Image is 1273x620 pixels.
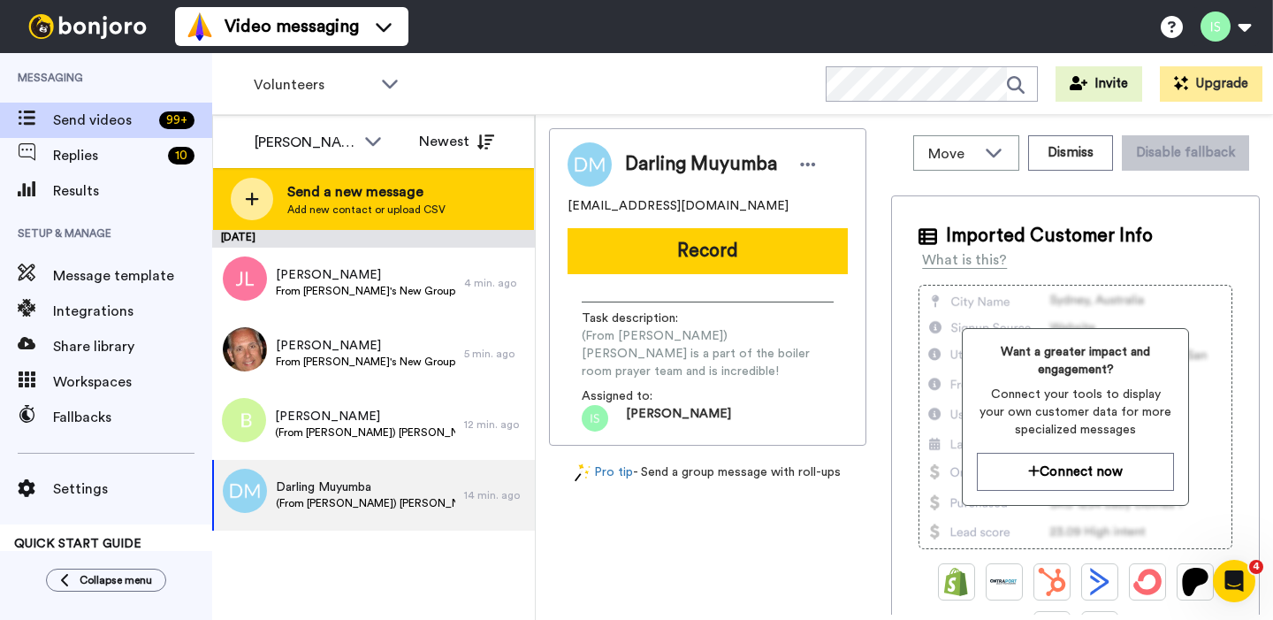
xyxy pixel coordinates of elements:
[582,327,834,380] span: (From [PERSON_NAME]) [PERSON_NAME] is a part of the boiler room prayer team and is incredible!
[942,568,971,596] img: Shopify
[53,371,212,393] span: Workspaces
[53,180,212,202] span: Results
[1122,135,1249,171] button: Disable fallback
[53,265,212,287] span: Message template
[1213,560,1255,602] iframe: Intercom live chat
[275,408,455,425] span: [PERSON_NAME]
[53,478,212,500] span: Settings
[14,538,141,550] span: QUICK START GUIDE
[977,343,1174,379] span: Want a greater impact and engagement?
[406,124,507,159] button: Newest
[990,568,1018,596] img: Ontraport
[21,14,154,39] img: bj-logo-header-white.svg
[53,336,212,357] span: Share library
[276,496,455,510] span: (From [PERSON_NAME]) [PERSON_NAME] is a part of the boiler room prayer team and is incredible!
[222,398,266,442] img: %20b.png
[168,147,194,165] div: 10
[276,337,455,355] span: [PERSON_NAME]
[575,463,633,482] a: Pro tip
[464,417,526,432] div: 12 min. ago
[275,425,455,440] span: (From [PERSON_NAME]) [PERSON_NAME] serves at the doors in the lobby going into the sanctuary. She...
[464,276,526,290] div: 4 min. ago
[287,181,446,203] span: Send a new message
[255,132,355,153] div: [PERSON_NAME]
[276,266,455,284] span: [PERSON_NAME]
[568,228,848,274] button: Record
[80,573,152,587] span: Collapse menu
[464,488,526,502] div: 14 min. ago
[922,249,1007,271] div: What is this?
[276,355,455,369] span: From [PERSON_NAME]'s New Group Leader list. He's leading a Men's group this semester.
[159,111,194,129] div: 99 +
[223,469,267,513] img: dm.png
[1249,560,1263,574] span: 4
[223,327,267,371] img: b6b2d57b-1a73-46f3-931c-b0df2cb0d50a.jpg
[549,463,866,482] div: - Send a group message with roll-ups
[287,203,446,217] span: Add new contact or upload CSV
[568,142,612,187] img: Image of Darling Muyumba
[626,405,731,432] span: [PERSON_NAME]
[625,151,777,178] span: Darling Muyumba
[53,407,212,428] span: Fallbacks
[223,256,267,301] img: jl.png
[225,14,359,39] span: Video messaging
[53,145,161,166] span: Replies
[1086,568,1114,596] img: ActiveCampaign
[582,310,705,327] span: Task description :
[212,230,535,248] div: [DATE]
[276,284,455,298] span: From [PERSON_NAME]'s New Group Leader list. CCB shows him leading a men's group this semester.
[186,12,214,41] img: vm-color.svg
[582,387,705,405] span: Assigned to:
[1181,568,1209,596] img: Patreon
[53,110,152,131] span: Send videos
[53,301,212,322] span: Integrations
[1133,568,1162,596] img: ConvertKit
[464,347,526,361] div: 5 min. ago
[1056,66,1142,102] button: Invite
[1038,568,1066,596] img: Hubspot
[1028,135,1113,171] button: Dismiss
[46,569,166,592] button: Collapse menu
[946,223,1153,249] span: Imported Customer Info
[1160,66,1262,102] button: Upgrade
[575,463,591,482] img: magic-wand.svg
[977,386,1174,439] span: Connect your tools to display your own customer data for more specialized messages
[582,405,608,432] img: is.png
[276,478,455,496] span: Darling Muyumba
[977,453,1174,491] button: Connect now
[928,143,976,165] span: Move
[254,74,372,96] span: Volunteers
[568,197,789,215] span: [EMAIL_ADDRESS][DOMAIN_NAME]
